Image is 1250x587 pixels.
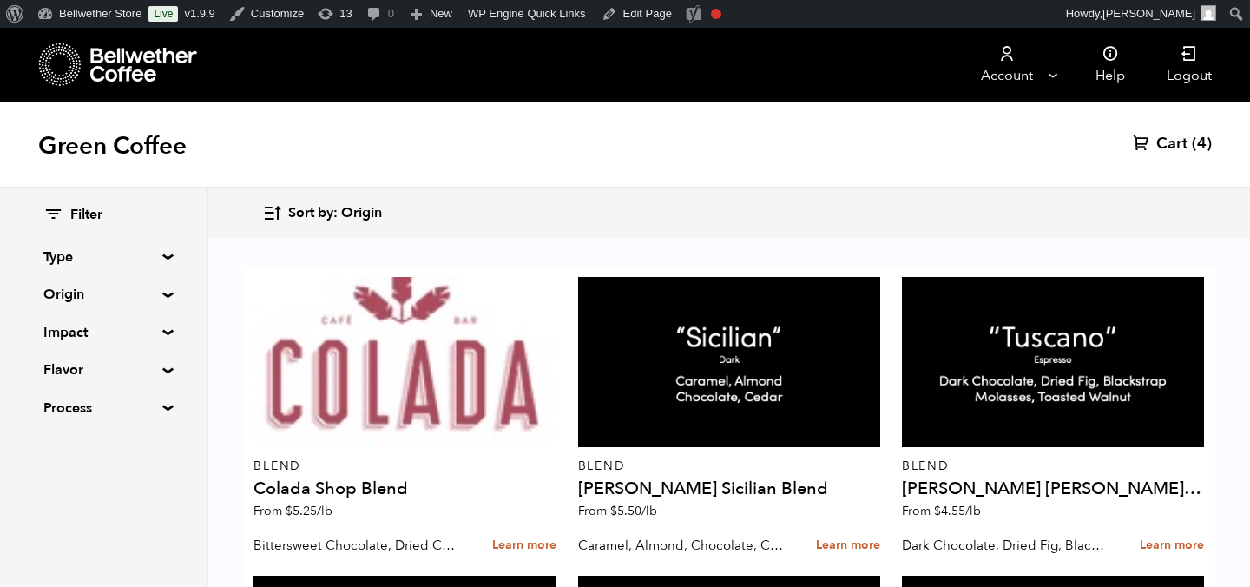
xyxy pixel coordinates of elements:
[578,480,880,498] h4: [PERSON_NAME] Sicilian Blend
[286,503,332,519] bdi: 5.25
[253,480,556,498] h4: Colada Shop Blend
[262,193,382,234] button: Sort by: Origin
[288,204,382,223] span: Sort by: Origin
[1075,28,1146,102] a: Help
[953,28,1060,102] a: Account
[286,503,293,519] span: $
[492,527,556,564] a: Learn more
[43,322,163,343] summary: Impact
[902,532,1108,558] p: Dark Chocolate, Dried Fig, Blackstrap Molasses, Toasted Walnut
[711,9,721,19] div: Focus keyphrase not set
[610,503,657,519] bdi: 5.50
[1140,527,1204,564] a: Learn more
[253,503,332,519] span: From
[317,503,332,519] span: /lb
[1133,134,1212,155] a: Cart (4)
[1156,134,1187,155] span: Cart
[902,503,981,519] span: From
[934,503,941,519] span: $
[965,503,981,519] span: /lb
[43,359,163,380] summary: Flavor
[1192,134,1212,155] span: (4)
[902,480,1204,498] h4: [PERSON_NAME] [PERSON_NAME] Espresso
[253,532,459,558] p: Bittersweet Chocolate, Dried Cherry, Toasted Almond
[253,460,556,472] p: Blend
[70,206,102,225] span: Filter
[43,398,163,419] summary: Process
[43,247,163,267] summary: Type
[1146,28,1233,102] a: Logout
[578,503,657,519] span: From
[578,532,784,558] p: Caramel, Almond, Chocolate, Cedar
[902,460,1204,472] p: Blend
[816,527,880,564] a: Learn more
[578,460,880,472] p: Blend
[148,6,178,22] a: Live
[610,503,617,519] span: $
[934,503,981,519] bdi: 4.55
[641,503,657,519] span: /lb
[38,130,187,162] h1: Green Coffee
[1102,7,1195,20] span: [PERSON_NAME]
[43,284,163,305] summary: Origin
